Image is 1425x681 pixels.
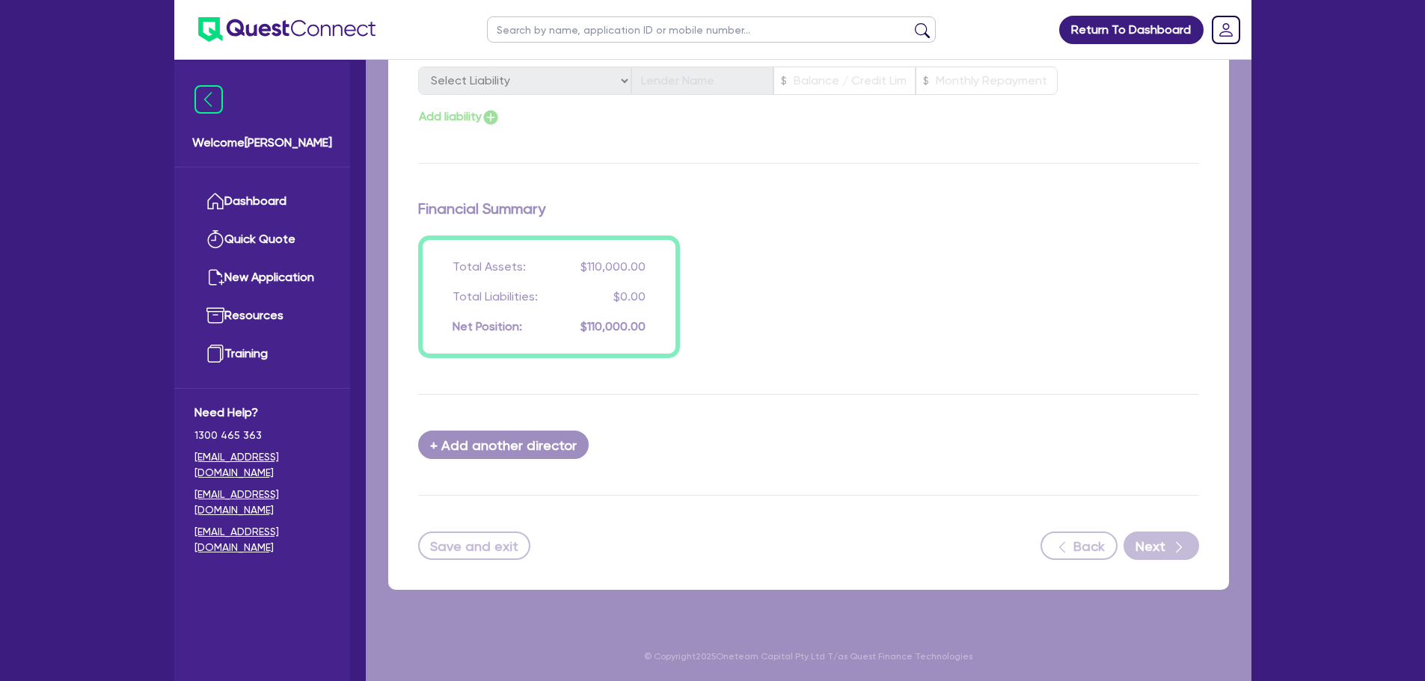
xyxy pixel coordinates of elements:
[194,524,330,555] a: [EMAIL_ADDRESS][DOMAIN_NAME]
[194,428,330,443] span: 1300 465 363
[194,182,330,221] a: Dashboard
[194,487,330,518] a: [EMAIL_ADDRESS][DOMAIN_NAME]
[487,16,936,43] input: Search by name, application ID or mobile number...
[1059,16,1204,44] a: Return To Dashboard
[192,134,332,152] span: Welcome [PERSON_NAME]
[194,335,330,373] a: Training
[194,221,330,259] a: Quick Quote
[198,17,376,42] img: quest-connect-logo-blue
[206,230,224,248] img: quick-quote
[206,268,224,286] img: new-application
[194,449,330,481] a: [EMAIL_ADDRESS][DOMAIN_NAME]
[194,404,330,422] span: Need Help?
[194,85,223,114] img: icon-menu-close
[206,306,224,324] img: resources
[194,297,330,335] a: Resources
[194,259,330,297] a: New Application
[1207,10,1245,49] a: Dropdown toggle
[206,345,224,363] img: training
